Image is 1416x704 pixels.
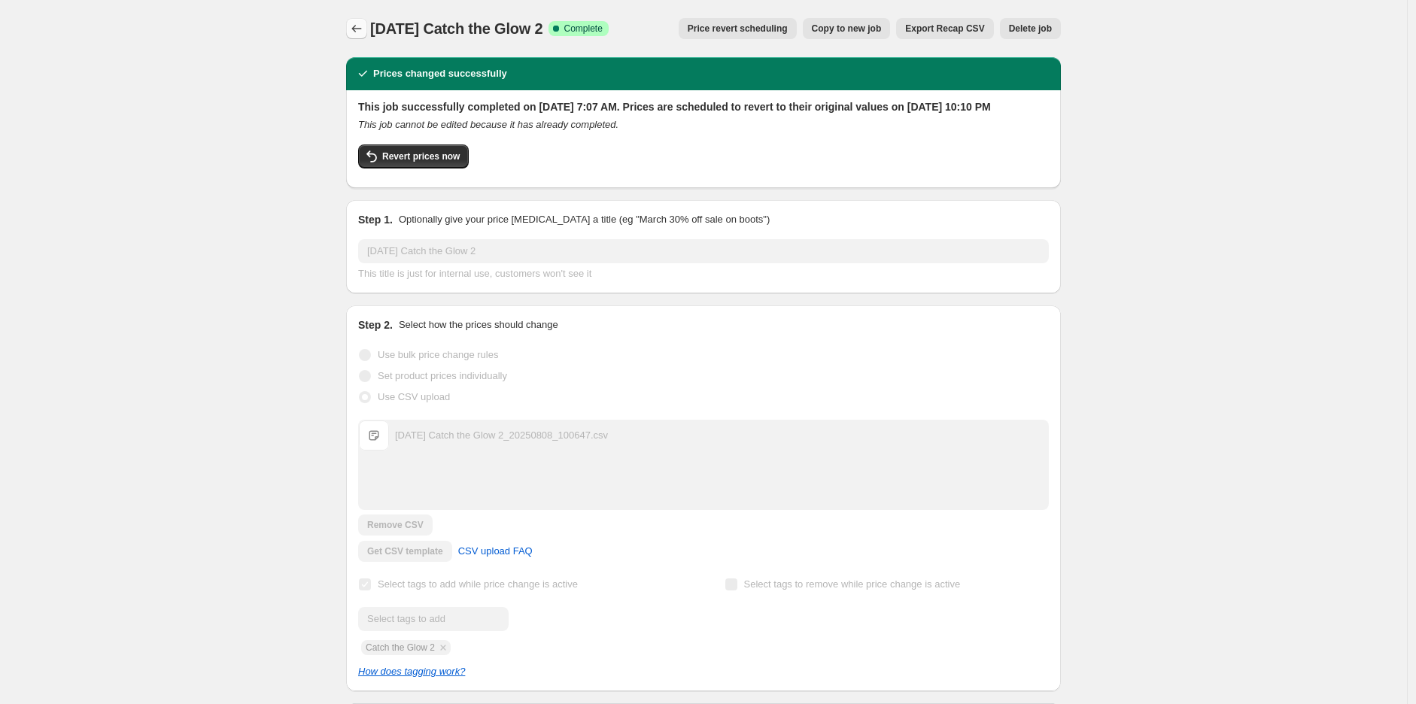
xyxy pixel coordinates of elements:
[373,66,507,81] h2: Prices changed successfully
[358,239,1049,263] input: 30% off holiday sale
[449,539,542,563] a: CSV upload FAQ
[905,23,984,35] span: Export Recap CSV
[1000,18,1061,39] button: Delete job
[564,23,602,35] span: Complete
[358,212,393,227] h2: Step 1.
[358,144,469,168] button: Revert prices now
[358,268,591,279] span: This title is just for internal use, customers won't see it
[378,349,498,360] span: Use bulk price change rules
[358,99,1049,114] h2: This job successfully completed on [DATE] 7:07 AM. Prices are scheduled to revert to their origin...
[688,23,788,35] span: Price revert scheduling
[378,578,578,590] span: Select tags to add while price change is active
[346,18,367,39] button: Price change jobs
[803,18,891,39] button: Copy to new job
[358,607,509,631] input: Select tags to add
[458,544,533,559] span: CSV upload FAQ
[679,18,797,39] button: Price revert scheduling
[812,23,882,35] span: Copy to new job
[744,578,961,590] span: Select tags to remove while price change is active
[358,119,618,130] i: This job cannot be edited because it has already completed.
[896,18,993,39] button: Export Recap CSV
[395,428,608,443] div: [DATE] Catch the Glow 2_20250808_100647.csv
[378,370,507,381] span: Set product prices individually
[399,317,558,332] p: Select how the prices should change
[358,666,465,677] a: How does tagging work?
[399,212,770,227] p: Optionally give your price [MEDICAL_DATA] a title (eg "March 30% off sale on boots")
[378,391,450,402] span: Use CSV upload
[1009,23,1052,35] span: Delete job
[382,150,460,162] span: Revert prices now
[358,317,393,332] h2: Step 2.
[370,20,542,37] span: [DATE] Catch the Glow 2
